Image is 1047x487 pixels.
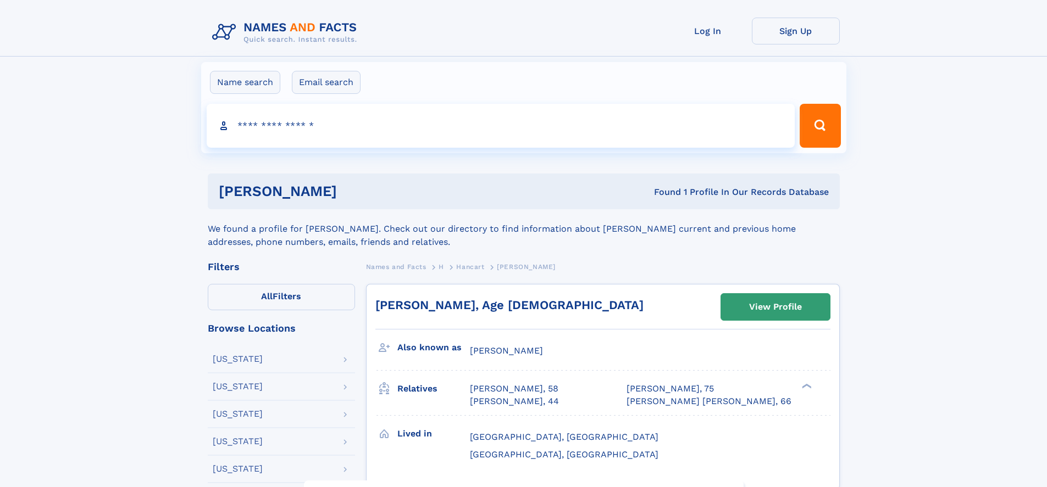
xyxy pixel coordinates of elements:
div: View Profile [749,294,802,320]
a: [PERSON_NAME], 44 [470,395,559,407]
button: Search Button [800,104,840,148]
a: Names and Facts [366,260,426,273]
a: View Profile [721,294,830,320]
div: [US_STATE] [213,464,263,473]
a: Log In [664,18,752,44]
span: [GEOGRAPHIC_DATA], [GEOGRAPHIC_DATA] [470,432,658,442]
h3: Lived in [397,424,470,443]
span: [PERSON_NAME] [497,263,556,271]
a: Sign Up [752,18,840,44]
div: Browse Locations [208,323,355,333]
img: Logo Names and Facts [208,18,366,47]
label: Email search [292,71,361,94]
div: Found 1 Profile In Our Records Database [495,186,829,198]
div: [US_STATE] [213,355,263,363]
span: All [261,291,273,301]
h1: [PERSON_NAME] [219,184,496,198]
a: Hancart [456,260,484,273]
div: ❯ [799,383,812,390]
div: [US_STATE] [213,437,263,446]
input: search input [207,104,795,148]
label: Filters [208,284,355,310]
div: We found a profile for [PERSON_NAME]. Check out our directory to find information about [PERSON_N... [208,209,840,249]
span: [GEOGRAPHIC_DATA], [GEOGRAPHIC_DATA] [470,449,658,460]
span: Hancart [456,263,484,271]
h3: Also known as [397,338,470,357]
span: [PERSON_NAME] [470,345,543,356]
a: [PERSON_NAME], 58 [470,383,558,395]
span: H [439,263,444,271]
a: [PERSON_NAME] [PERSON_NAME], 66 [627,395,791,407]
h3: Relatives [397,379,470,398]
div: [US_STATE] [213,410,263,418]
div: [US_STATE] [213,382,263,391]
a: [PERSON_NAME], 75 [627,383,714,395]
div: Filters [208,262,355,272]
a: H [439,260,444,273]
label: Name search [210,71,280,94]
a: [PERSON_NAME], Age [DEMOGRAPHIC_DATA] [375,298,644,312]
